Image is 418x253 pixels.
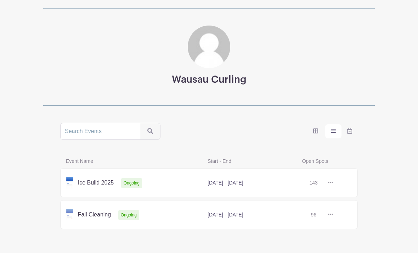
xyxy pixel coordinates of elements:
[60,123,140,140] input: Search Events
[298,157,345,165] span: Open Spots
[203,157,298,165] span: Start - End
[172,74,247,86] h3: Wausau Curling
[307,124,358,138] div: order and view
[188,26,230,68] img: default-ce2991bfa6775e67f084385cd625a349d9dcbb7a52a09fb2fda1e96e2d18dcdb.png
[62,157,203,165] span: Event Name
